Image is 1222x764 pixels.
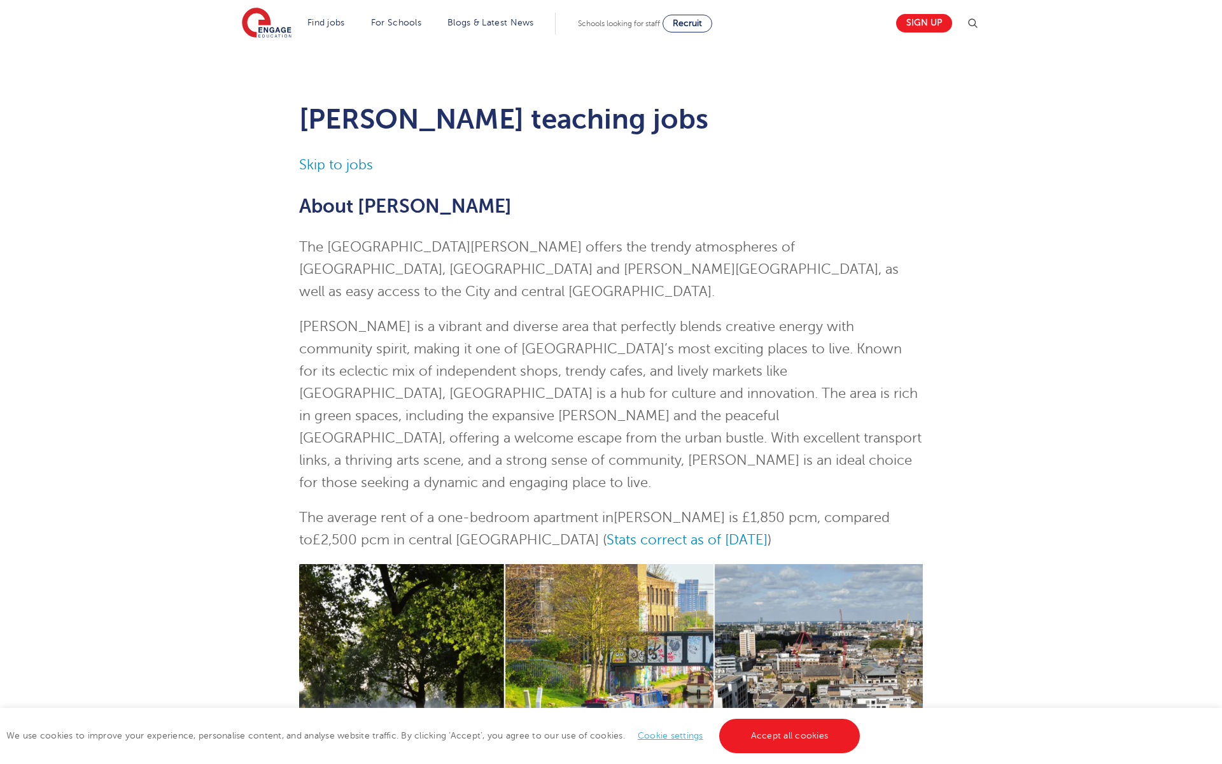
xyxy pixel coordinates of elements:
span: About [PERSON_NAME] [299,195,512,217]
p: [PERSON_NAME] is a vibrant and diverse area that perfectly blends creative energy with community ... [299,316,924,494]
span: Recruit [673,18,702,28]
img: Engage Education [242,8,291,39]
span: Schools looking for staff [578,19,660,28]
h1: [PERSON_NAME] teaching jobs [299,103,924,135]
a: Sign up [896,14,952,32]
a: Skip to jobs [299,157,373,173]
a: Blogs & Latest News [447,18,534,27]
span: The average rent of a one-bedroom apartment in [299,510,614,525]
span: The [GEOGRAPHIC_DATA][PERSON_NAME] offers the trendy atmospheres of [GEOGRAPHIC_DATA], [GEOGRAPHI... [299,239,899,299]
span: We use cookies to improve your experience, personalise content, and analyse website traffic. By c... [6,731,863,740]
a: Accept all cookies [719,719,860,753]
a: Stats correct as of [DATE] [607,532,768,548]
span: [PERSON_NAME] is £1,850 pcm [614,510,817,525]
a: For Schools [371,18,421,27]
span: £2,500 pcm in central [GEOGRAPHIC_DATA] ( ) [313,532,771,548]
a: Find jobs [307,18,345,27]
a: Cookie settings [638,731,703,740]
a: Recruit [663,15,712,32]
